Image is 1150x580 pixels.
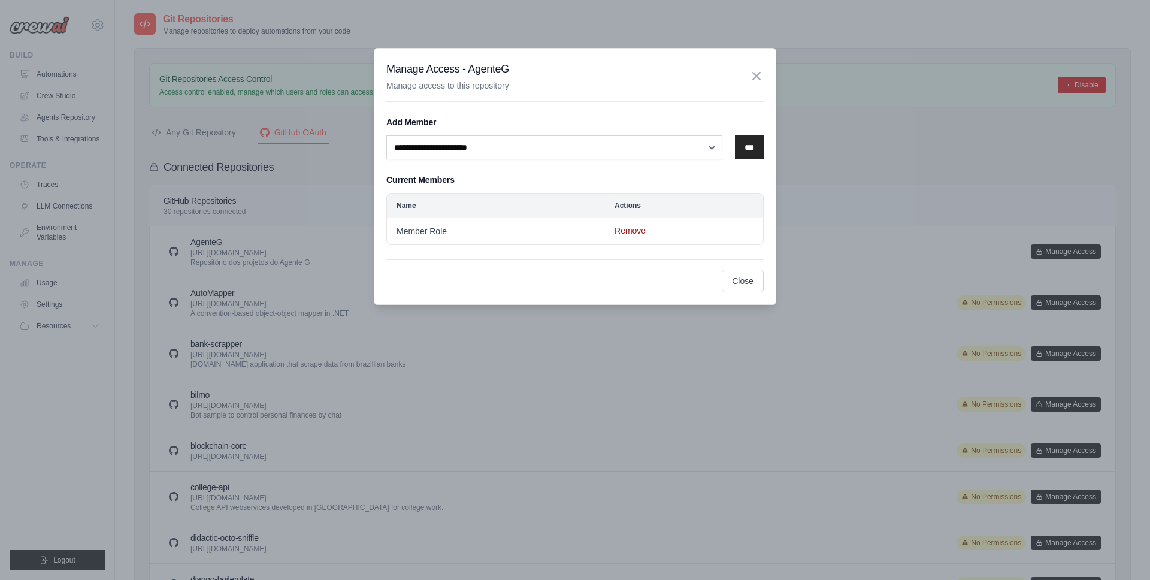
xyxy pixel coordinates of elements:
[387,194,605,218] th: Name
[722,270,764,292] button: Close
[386,80,509,92] p: Manage access to this repository
[387,218,605,245] td: Member Role
[615,225,646,237] button: Remove
[386,61,509,77] h3: Manage Access - AgenteG
[605,194,763,218] th: Actions
[386,174,764,186] h5: Current Members
[1090,522,1150,580] iframe: Chat Widget
[386,116,764,128] h5: Add Member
